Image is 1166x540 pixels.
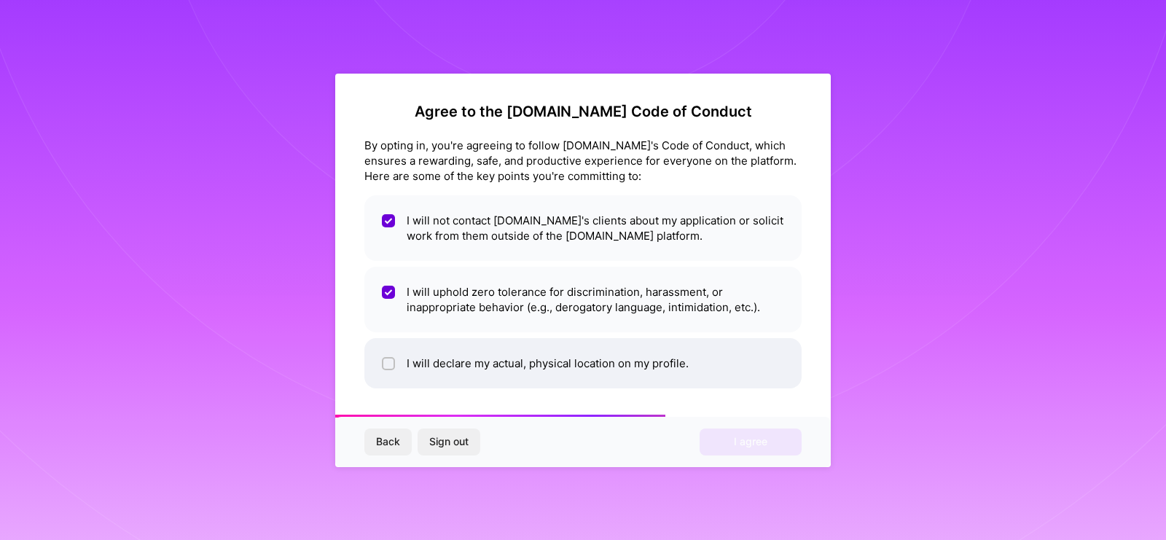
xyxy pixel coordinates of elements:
[364,429,412,455] button: Back
[429,434,469,449] span: Sign out
[364,267,802,332] li: I will uphold zero tolerance for discrimination, harassment, or inappropriate behavior (e.g., der...
[364,338,802,388] li: I will declare my actual, physical location on my profile.
[364,138,802,184] div: By opting in, you're agreeing to follow [DOMAIN_NAME]'s Code of Conduct, which ensures a rewardin...
[376,434,400,449] span: Back
[418,429,480,455] button: Sign out
[364,195,802,261] li: I will not contact [DOMAIN_NAME]'s clients about my application or solicit work from them outside...
[364,103,802,120] h2: Agree to the [DOMAIN_NAME] Code of Conduct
